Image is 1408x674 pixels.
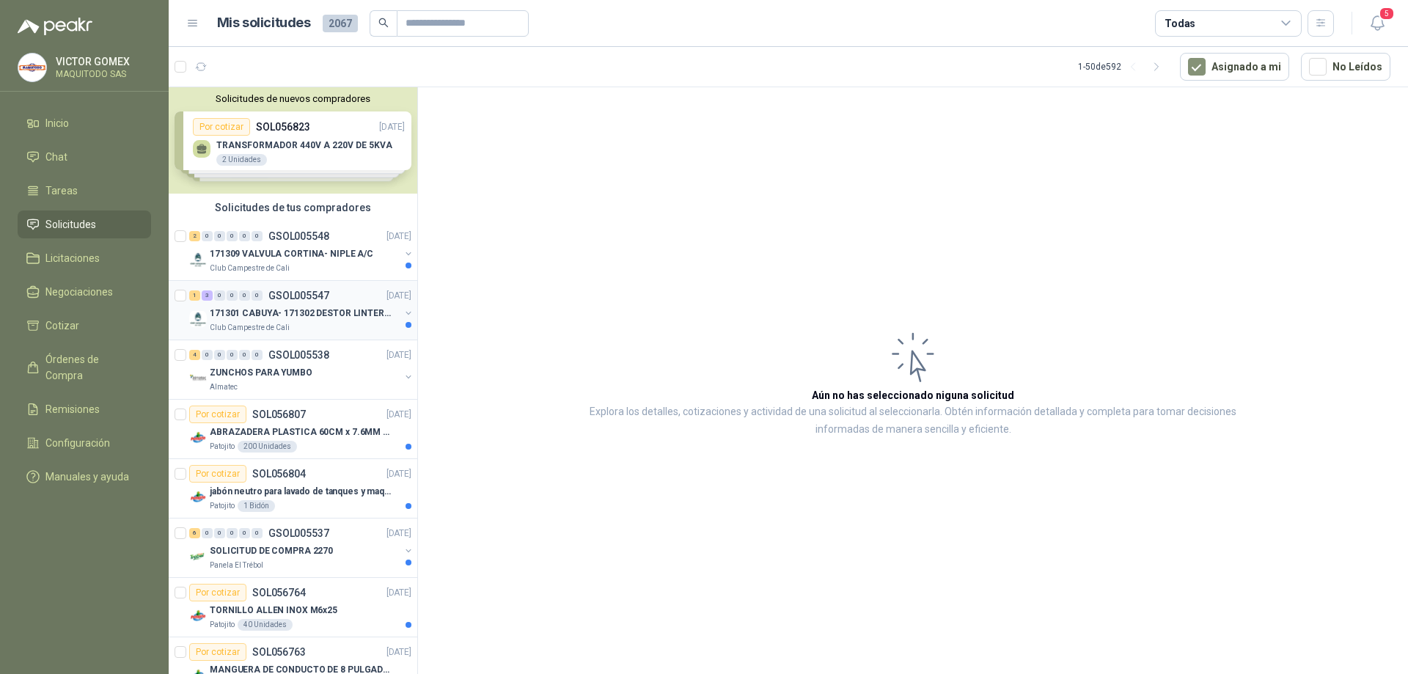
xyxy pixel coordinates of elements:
p: VICTOR GOMEX [56,56,147,67]
a: Solicitudes [18,210,151,238]
img: Company Logo [189,488,207,506]
div: Todas [1165,15,1195,32]
div: 0 [252,231,263,241]
div: 0 [214,290,225,301]
div: 1 [189,290,200,301]
button: Asignado a mi [1180,53,1289,81]
p: [DATE] [386,645,411,659]
p: SOL056763 [252,647,306,657]
div: 1 Bidón [238,500,275,512]
img: Company Logo [18,54,46,81]
p: Club Campestre de Cali [210,263,290,274]
div: 0 [239,350,250,360]
span: 2067 [323,15,358,32]
p: [DATE] [386,467,411,481]
img: Company Logo [189,607,207,625]
p: SOL056804 [252,469,306,479]
a: Tareas [18,177,151,205]
p: jabón neutro para lavado de tanques y maquinas. [210,485,392,499]
div: 0 [214,350,225,360]
div: 0 [239,528,250,538]
a: 4 0 0 0 0 0 GSOL005538[DATE] Company LogoZUNCHOS PARA YUMBOAlmatec [189,346,414,393]
span: search [378,18,389,28]
a: Negociaciones [18,278,151,306]
p: GSOL005547 [268,290,329,301]
div: 6 [189,528,200,538]
p: SOLICITUD DE COMPRA 2270 [210,544,333,558]
p: GSOL005548 [268,231,329,241]
img: Logo peakr [18,18,92,35]
div: Por cotizar [189,584,246,601]
p: ZUNCHOS PARA YUMBO [210,366,312,380]
div: 0 [252,350,263,360]
p: GSOL005538 [268,350,329,360]
p: GSOL005537 [268,528,329,538]
p: Almatec [210,381,238,393]
p: Panela El Trébol [210,560,263,571]
span: Configuración [45,435,110,451]
p: MAQUITODO SAS [56,70,147,78]
div: 0 [214,231,225,241]
div: 0 [227,290,238,301]
a: Por cotizarSOL056807[DATE] Company LogoABRAZADERA PLASTICA 60CM x 7.6MM ANCHAPatojito200 Unidades [169,400,417,459]
p: Patojito [210,441,235,453]
a: Órdenes de Compra [18,345,151,389]
div: Solicitudes de nuevos compradoresPor cotizarSOL056823[DATE] TRANSFORMADOR 440V A 220V DE 5KVA2 Un... [169,87,417,194]
p: Explora los detalles, cotizaciones y actividad de una solicitud al seleccionarla. Obtén informaci... [565,403,1261,439]
p: Patojito [210,619,235,631]
div: Por cotizar [189,643,246,661]
p: SOL056764 [252,587,306,598]
img: Company Logo [189,548,207,565]
h3: Aún no has seleccionado niguna solicitud [812,387,1014,403]
div: Por cotizar [189,406,246,423]
p: [DATE] [386,348,411,362]
p: 171301 CABUYA- 171302 DESTOR LINTER- 171305 PINZA [210,307,392,320]
p: TORNILLO ALLEN INOX M6x25 [210,604,337,618]
div: 0 [227,231,238,241]
div: Solicitudes de tus compradores [169,194,417,221]
p: Patojito [210,500,235,512]
div: 0 [227,350,238,360]
div: 0 [202,528,213,538]
div: 200 Unidades [238,441,297,453]
span: Licitaciones [45,250,100,266]
img: Company Logo [189,429,207,447]
div: 0 [252,528,263,538]
div: 1 - 50 de 592 [1078,55,1168,78]
span: Órdenes de Compra [45,351,137,384]
a: Por cotizarSOL056764[DATE] Company LogoTORNILLO ALLEN INOX M6x25Patojito40 Unidades [169,578,417,637]
button: No Leídos [1301,53,1390,81]
div: 0 [239,231,250,241]
span: Tareas [45,183,78,199]
a: Cotizar [18,312,151,340]
div: Por cotizar [189,465,246,483]
div: 4 [189,350,200,360]
div: 0 [202,350,213,360]
img: Company Logo [189,370,207,387]
button: Solicitudes de nuevos compradores [175,93,411,104]
a: 2 0 0 0 0 0 GSOL005548[DATE] Company Logo171309 VALVULA CORTINA- NIPLE A/CClub Campestre de Cali [189,227,414,274]
p: [DATE] [386,408,411,422]
span: 5 [1379,7,1395,21]
p: [DATE] [386,289,411,303]
span: Inicio [45,115,69,131]
span: Remisiones [45,401,100,417]
div: 0 [252,290,263,301]
a: Inicio [18,109,151,137]
a: Licitaciones [18,244,151,272]
img: Company Logo [189,251,207,268]
p: [DATE] [386,230,411,243]
a: Por cotizarSOL056804[DATE] Company Logojabón neutro para lavado de tanques y maquinas.Patojito1 B... [169,459,417,519]
p: [DATE] [386,527,411,541]
img: Company Logo [189,310,207,328]
p: SOL056807 [252,409,306,420]
div: 40 Unidades [238,619,293,631]
a: Manuales y ayuda [18,463,151,491]
div: 0 [239,290,250,301]
a: Remisiones [18,395,151,423]
p: ABRAZADERA PLASTICA 60CM x 7.6MM ANCHA [210,425,392,439]
a: Configuración [18,429,151,457]
div: 3 [202,290,213,301]
div: 0 [214,528,225,538]
p: [DATE] [386,586,411,600]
